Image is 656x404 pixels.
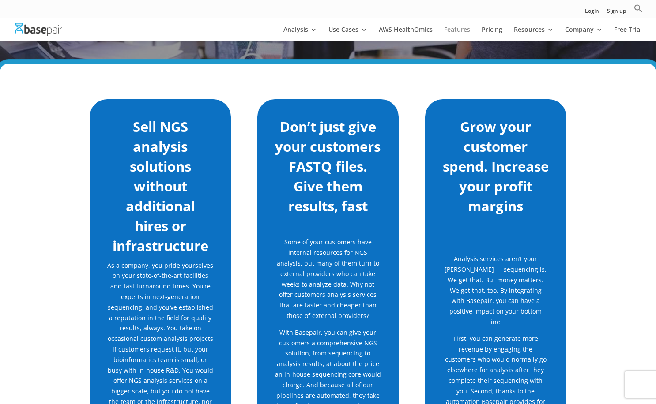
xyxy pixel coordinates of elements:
a: AWS HealthOmics [379,26,433,41]
iframe: Drift Widget Chat Controller [612,360,645,393]
img: Basepair [15,23,62,36]
a: Use Cases [328,26,367,41]
h2: Grow your customer spend. Increase your profit margins [443,117,549,221]
a: Free Trial [614,26,642,41]
h2: Sell NGS analysis solutions without additional hires or infrastructure [107,117,213,260]
svg: Search [634,4,643,13]
a: Company [565,26,603,41]
a: Features [444,26,470,41]
a: Login [585,8,599,18]
a: Analysis [283,26,317,41]
h2: Don’t just give your customers FASTQ files. Give them results, fast [275,117,381,221]
a: Resources [514,26,554,41]
a: Search Icon Link [634,4,643,18]
p: Some of your customers have internal resources for NGS analysis, but many of them turn to externa... [275,237,381,327]
a: Pricing [482,26,502,41]
p: Analysis services aren’t your [PERSON_NAME] — sequencing is. We get that. But money matters. We g... [443,254,549,333]
a: Sign up [607,8,626,18]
